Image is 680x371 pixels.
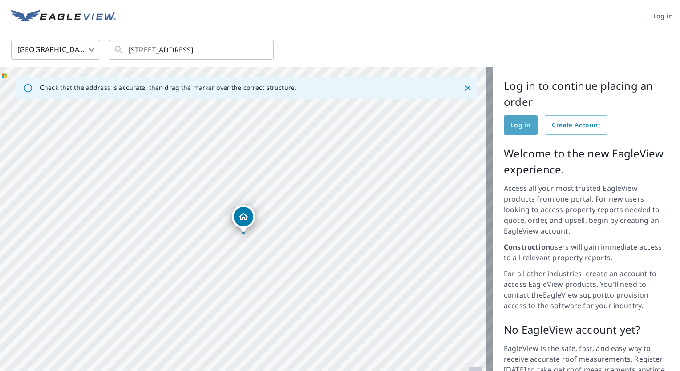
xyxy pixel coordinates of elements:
p: Access all your most trusted EagleView products from one portal. For new users looking to access ... [504,183,669,236]
p: For all other industries, create an account to access EagleView products. You'll need to contact ... [504,268,669,311]
a: Create Account [545,115,607,135]
img: EV Logo [11,10,116,23]
div: Dropped pin, building 1, Residential property, 23602 69th Ave Saint Augusta, MN 56301 [232,205,255,233]
a: EagleView support [543,290,607,300]
span: Create Account [552,120,600,131]
button: Close [462,82,474,94]
p: Log in to continue placing an order [504,78,669,110]
div: [GEOGRAPHIC_DATA] [11,37,100,62]
input: Search by address or latitude-longitude [129,37,255,62]
p: Check that the address is accurate, then drag the marker over the correct structure. [40,84,296,92]
p: No EagleView account yet? [504,322,669,338]
strong: Construction [504,242,550,252]
span: Log in [511,120,530,131]
a: Log in [504,115,538,135]
p: Welcome to the new EagleView experience. [504,145,669,177]
span: Log in [653,11,673,22]
p: users will gain immediate access to all relevant property reports. [504,242,669,263]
